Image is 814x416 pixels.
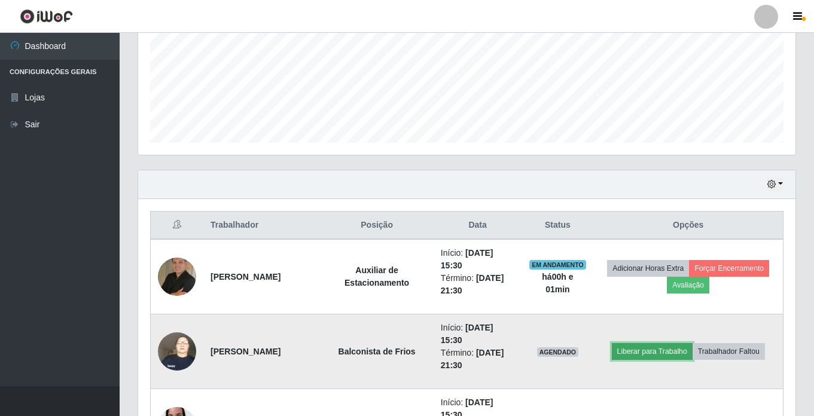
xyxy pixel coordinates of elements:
li: Início: [441,322,515,347]
th: Status [522,212,593,240]
th: Trabalhador [203,212,320,240]
span: EM ANDAMENTO [529,260,586,270]
button: Liberar para Trabalho [612,343,693,360]
button: Trabalhador Faltou [693,343,765,360]
li: Início: [441,247,515,272]
img: 1723623614898.jpeg [158,326,196,377]
time: [DATE] 15:30 [441,323,493,345]
span: AGENDADO [537,347,579,357]
button: Adicionar Horas Extra [607,260,689,277]
th: Posição [320,212,433,240]
button: Avaliação [667,277,709,293]
th: Data [434,212,522,240]
button: Forçar Encerramento [689,260,769,277]
time: [DATE] 15:30 [441,248,493,270]
li: Término: [441,272,515,297]
strong: Balconista de Frios [339,347,416,356]
strong: Auxiliar de Estacionamento [344,265,409,287]
img: 1679057425949.jpeg [158,258,196,296]
li: Término: [441,347,515,372]
strong: [PERSON_NAME] [211,347,281,356]
strong: [PERSON_NAME] [211,272,281,282]
img: CoreUI Logo [20,9,73,24]
strong: há 00 h e 01 min [542,272,573,294]
th: Opções [593,212,783,240]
